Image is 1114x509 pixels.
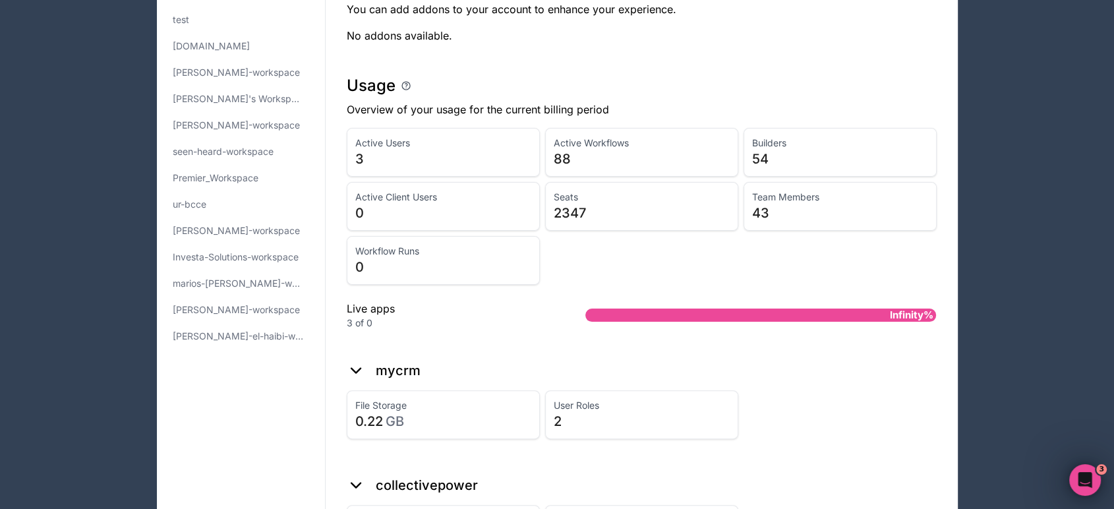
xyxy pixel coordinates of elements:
span: [PERSON_NAME]-workspace [173,119,300,132]
span: Team Members [752,191,928,204]
a: [DOMAIN_NAME] [167,34,314,58]
span: marios-[PERSON_NAME]-workspace [173,277,304,290]
span: Infinity% [886,305,936,326]
span: [PERSON_NAME]'s Workspace [173,92,304,105]
span: test [173,13,189,26]
a: [PERSON_NAME]-workspace [167,61,314,84]
span: Active Workflows [554,136,730,150]
p: You can add addons to your account to enhance your experience. [347,1,937,17]
a: test [167,8,314,32]
span: 43 [752,204,928,222]
a: ur-bcce [167,193,314,216]
iframe: Intercom live chat [1069,464,1101,496]
span: [DOMAIN_NAME] [173,40,250,53]
span: File Storage [355,399,531,412]
span: 2347 [554,204,730,222]
span: 88 [554,150,730,168]
span: seen-heard-workspace [173,145,274,158]
span: [PERSON_NAME]-workspace [173,224,300,237]
span: 0 [355,258,531,276]
span: 54 [752,150,928,168]
span: 3 [355,150,531,168]
a: [PERSON_NAME]-workspace [167,219,314,243]
span: 3 [1096,464,1107,475]
span: 2 [554,412,730,431]
span: 0.22 [355,412,531,431]
a: seen-heard-workspace [167,140,314,164]
span: Investa-Solutions-workspace [173,251,299,264]
span: [PERSON_NAME]-workspace [173,66,300,79]
span: Workflow Runs [355,245,531,258]
span: ur-bcce [173,198,206,211]
span: Builders [752,136,928,150]
p: Overview of your usage for the current billing period [347,102,937,117]
h2: mycrm [376,361,421,380]
span: User Roles [554,399,730,412]
div: 3 of 0 [347,316,543,330]
a: [PERSON_NAME]-el-haibi-workspace [167,324,314,348]
a: Investa-Solutions-workspace [167,245,314,269]
a: Premier_Workspace [167,166,314,190]
h1: Usage [347,75,396,96]
span: Seats [554,191,730,204]
div: Live apps [347,301,543,330]
p: No addons available. [347,28,452,44]
h2: collectivepower [376,476,478,494]
span: GB [386,413,404,429]
a: [PERSON_NAME]'s Workspace [167,87,314,111]
span: Active Client Users [355,191,531,204]
a: [PERSON_NAME]-workspace [167,113,314,137]
span: Active Users [355,136,531,150]
span: 0 [355,204,531,222]
span: [PERSON_NAME]-workspace [173,303,300,316]
span: Premier_Workspace [173,171,258,185]
span: [PERSON_NAME]-el-haibi-workspace [173,330,304,343]
a: marios-[PERSON_NAME]-workspace [167,272,314,295]
a: [PERSON_NAME]-workspace [167,298,314,322]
